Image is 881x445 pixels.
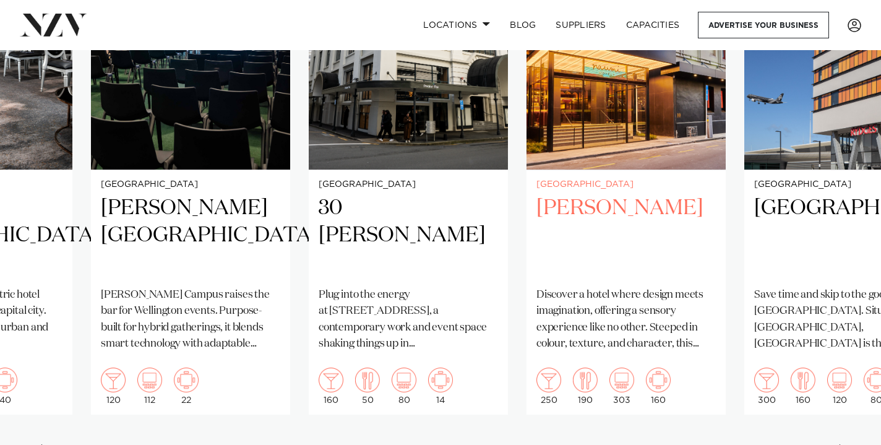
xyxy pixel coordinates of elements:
[101,194,280,278] h2: [PERSON_NAME][GEOGRAPHIC_DATA]
[428,368,453,405] div: 14
[536,180,716,189] small: [GEOGRAPHIC_DATA]
[609,368,634,405] div: 303
[355,368,380,392] img: dining.png
[137,368,162,405] div: 112
[573,368,598,392] img: dining.png
[319,368,343,392] img: cocktail.png
[101,368,126,405] div: 120
[698,12,829,38] a: Advertise your business
[101,180,280,189] small: [GEOGRAPHIC_DATA]
[609,368,634,392] img: theatre.png
[791,368,815,392] img: dining.png
[319,194,498,278] h2: 30 [PERSON_NAME]
[319,287,498,352] p: Plug into the energy at [STREET_ADDRESS], a contemporary work and event space shaking things up i...
[536,368,561,392] img: cocktail.png
[101,287,280,352] p: [PERSON_NAME] Campus raises the bar for Wellington events. Purpose-built for hybrid gatherings, i...
[392,368,416,405] div: 80
[20,14,87,36] img: nzv-logo.png
[616,12,690,38] a: Capacities
[754,368,779,405] div: 300
[137,368,162,392] img: theatre.png
[413,12,500,38] a: Locations
[536,287,716,352] p: Discover a hotel where design meets imagination, offering a sensory experience like no other. Ste...
[754,368,779,392] img: cocktail.png
[536,368,561,405] div: 250
[174,368,199,392] img: meeting.png
[174,368,199,405] div: 22
[536,194,716,278] h2: [PERSON_NAME]
[319,180,498,189] small: [GEOGRAPHIC_DATA]
[646,368,671,405] div: 160
[355,368,380,405] div: 50
[319,368,343,405] div: 160
[392,368,416,392] img: theatre.png
[573,368,598,405] div: 190
[827,368,852,405] div: 120
[101,368,126,392] img: cocktail.png
[500,12,546,38] a: BLOG
[646,368,671,392] img: meeting.png
[827,368,852,392] img: theatre.png
[546,12,616,38] a: SUPPLIERS
[791,368,815,405] div: 160
[428,368,453,392] img: meeting.png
